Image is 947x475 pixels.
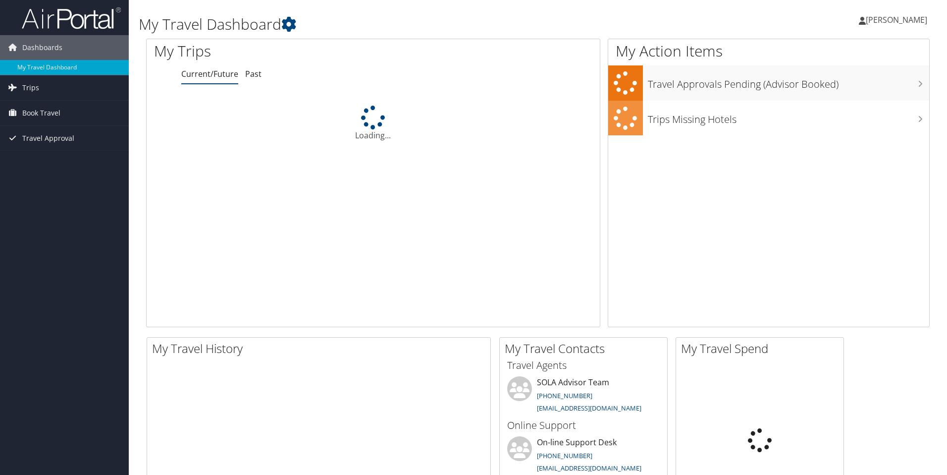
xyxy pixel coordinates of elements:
[502,376,665,417] li: SOLA Advisor Team
[537,391,592,400] a: [PHONE_NUMBER]
[537,464,641,473] a: [EMAIL_ADDRESS][DOMAIN_NAME]
[22,35,62,60] span: Dashboards
[154,41,404,61] h1: My Trips
[505,340,667,357] h2: My Travel Contacts
[139,14,671,35] h1: My Travel Dashboard
[22,101,60,125] span: Book Travel
[866,14,927,25] span: [PERSON_NAME]
[507,418,660,432] h3: Online Support
[22,126,74,151] span: Travel Approval
[859,5,937,35] a: [PERSON_NAME]
[608,65,929,101] a: Travel Approvals Pending (Advisor Booked)
[181,68,238,79] a: Current/Future
[245,68,262,79] a: Past
[608,41,929,61] h1: My Action Items
[22,6,121,30] img: airportal-logo.png
[152,340,490,357] h2: My Travel History
[507,358,660,372] h3: Travel Agents
[648,72,929,91] h3: Travel Approvals Pending (Advisor Booked)
[608,101,929,136] a: Trips Missing Hotels
[537,404,641,413] a: [EMAIL_ADDRESS][DOMAIN_NAME]
[22,75,39,100] span: Trips
[147,106,600,141] div: Loading...
[681,340,843,357] h2: My Travel Spend
[537,451,592,460] a: [PHONE_NUMBER]
[648,108,929,126] h3: Trips Missing Hotels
